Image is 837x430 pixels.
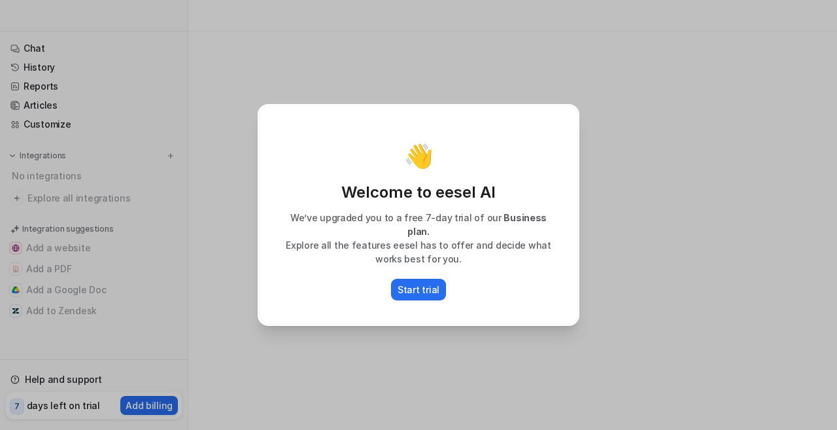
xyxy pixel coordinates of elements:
[273,211,564,238] p: We’ve upgraded you to a free 7-day trial of our
[391,279,446,300] button: Start trial
[273,182,564,203] p: Welcome to eesel AI
[404,143,434,169] p: 👋
[273,238,564,266] p: Explore all the features eesel has to offer and decide what works best for you.
[398,283,439,296] p: Start trial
